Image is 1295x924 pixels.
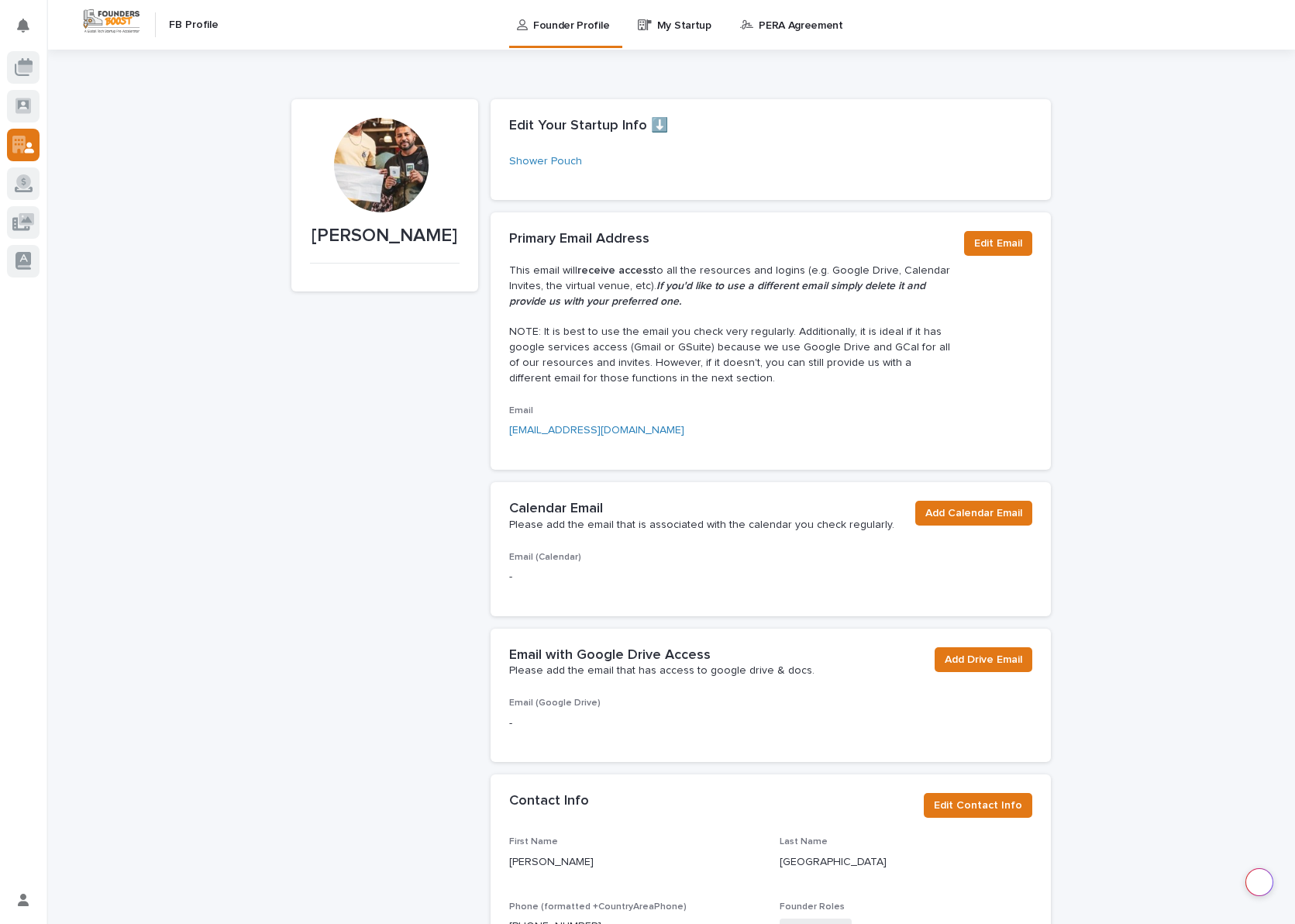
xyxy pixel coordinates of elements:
[925,505,1022,521] span: Add Calendar Email
[509,153,582,170] a: Shower Pouch
[509,715,1032,732] p: -
[780,854,1032,871] p: [GEOGRAPHIC_DATA]
[81,7,142,36] img: Workspace Logo
[509,569,1032,585] p: -
[935,647,1032,672] button: Add Drive Email
[934,798,1022,813] span: Edit Contact Info
[310,225,460,247] p: [PERSON_NAME]
[509,793,589,810] h2: Contact Info
[509,902,687,912] span: Phone (formatted +CountryAreaPhone)
[509,325,952,387] p: NOTE: It is best to use the email you check very regularly. Additionally, it is ideal if it has g...
[509,854,762,871] p: [PERSON_NAME]
[945,652,1022,667] span: Add Drive Email
[915,501,1032,526] button: Add Calendar Email
[577,265,653,276] strong: receive access
[509,664,922,679] p: Please add the email that has access to google drive & docs.
[974,236,1022,251] span: Edit Email
[509,698,601,708] span: Email (Google Drive)
[780,902,845,912] span: Founder Roles
[509,501,603,518] h2: Calendar Email
[509,264,952,310] p: This email will to all the resources and logins (e.g. Google Drive, Calendar Invites, the virtual...
[509,281,928,307] em: If you'd like to use a different email simply delete it and provide us with your preferred one.
[509,406,533,415] span: Email
[509,118,668,135] h2: Edit Your Startup Info ⬇️
[780,837,828,846] span: Last Name
[924,793,1032,818] button: Edit Contact Info
[19,19,40,43] div: Notifications
[7,9,40,42] button: Notifications
[169,19,219,32] h2: FB Profile
[509,837,558,846] span: First Name
[509,425,684,436] a: [EMAIL_ADDRESS][DOMAIN_NAME]
[509,231,649,248] h2: Primary Email Address
[509,647,711,664] h2: Email with Google Drive Access
[509,518,903,533] p: Please add the email that is associated with the calendar you check regularly.
[964,231,1032,256] button: Edit Email
[509,553,581,562] span: Email (Calendar)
